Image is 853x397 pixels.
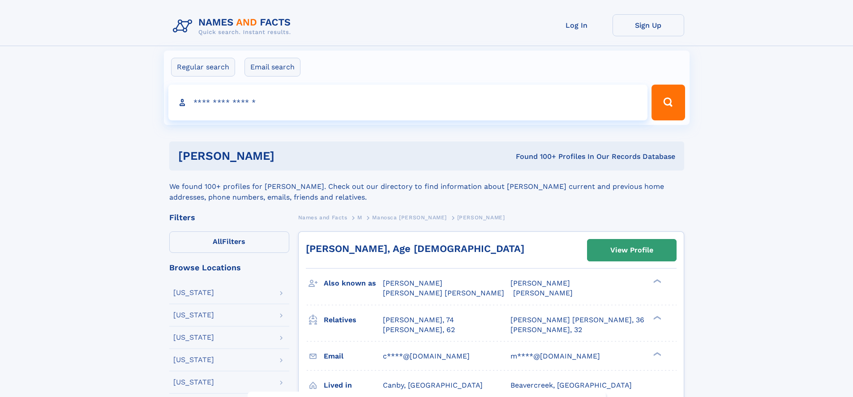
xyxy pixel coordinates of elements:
img: Logo Names and Facts [169,14,298,38]
span: [PERSON_NAME] [383,279,442,287]
div: [US_STATE] [173,312,214,319]
h3: Email [324,349,383,364]
h3: Lived in [324,378,383,393]
span: All [213,237,222,246]
a: Names and Facts [298,212,347,223]
h3: Relatives [324,312,383,328]
div: Filters [169,213,289,222]
span: Canby, [GEOGRAPHIC_DATA] [383,381,483,389]
label: Email search [244,58,300,77]
span: [PERSON_NAME] [513,289,573,297]
label: Filters [169,231,289,253]
h1: [PERSON_NAME] [178,150,395,162]
div: We found 100+ profiles for [PERSON_NAME]. Check out our directory to find information about [PERS... [169,171,684,203]
div: [US_STATE] [173,334,214,341]
a: Log In [541,14,613,36]
label: Regular search [171,58,235,77]
div: [US_STATE] [173,379,214,386]
a: [PERSON_NAME], Age [DEMOGRAPHIC_DATA] [306,243,524,254]
span: Beavercreek, [GEOGRAPHIC_DATA] [510,381,632,389]
div: ❯ [651,351,662,357]
span: [PERSON_NAME] [PERSON_NAME] [383,289,504,297]
span: [PERSON_NAME] [457,214,505,221]
div: ❯ [651,315,662,320]
span: Manosca [PERSON_NAME] [372,214,447,221]
div: View Profile [610,240,653,260]
a: [PERSON_NAME], 62 [383,325,455,335]
h3: Also known as [324,276,383,291]
div: Found 100+ Profiles In Our Records Database [395,152,675,162]
div: Browse Locations [169,264,289,272]
a: M [357,212,362,223]
a: Sign Up [613,14,684,36]
div: [US_STATE] [173,356,214,363]
span: [PERSON_NAME] [510,279,570,287]
a: [PERSON_NAME], 74 [383,315,454,325]
a: [PERSON_NAME], 32 [510,325,582,335]
div: [US_STATE] [173,289,214,296]
span: M [357,214,362,221]
div: ❯ [651,278,662,284]
button: Search Button [652,85,685,120]
a: Manosca [PERSON_NAME] [372,212,447,223]
a: View Profile [587,239,676,261]
input: search input [168,85,648,120]
a: [PERSON_NAME] [PERSON_NAME], 36 [510,315,644,325]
